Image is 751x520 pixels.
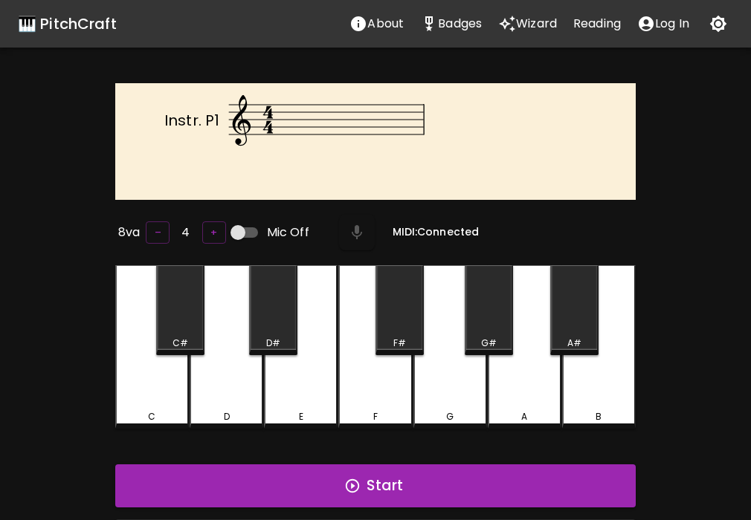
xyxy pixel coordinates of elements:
[373,410,378,423] div: F
[655,15,689,33] p: Log In
[393,337,406,350] div: F#
[148,410,155,423] div: C
[516,15,557,33] p: Wizard
[567,337,581,350] div: A#
[173,337,188,350] div: C#
[164,110,219,131] text: Instr. P1
[341,9,412,39] button: About
[181,222,190,243] h6: 4
[565,9,629,39] button: Reading
[393,224,479,241] h6: MIDI: Connected
[629,9,697,39] button: account of current user
[573,15,621,33] p: Reading
[202,221,226,244] button: +
[446,410,454,423] div: G
[596,410,602,423] div: B
[367,15,404,33] p: About
[438,15,482,33] p: Badges
[490,9,565,39] button: Wizard
[18,12,117,36] a: 🎹 PitchCraft
[412,9,490,39] button: Stats
[224,410,230,423] div: D
[115,464,636,507] button: Start
[266,337,280,350] div: D#
[146,221,170,244] button: –
[267,224,309,241] span: Mic Off
[481,337,497,350] div: G#
[299,410,303,423] div: E
[521,410,527,423] div: A
[118,222,140,243] h6: 8va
